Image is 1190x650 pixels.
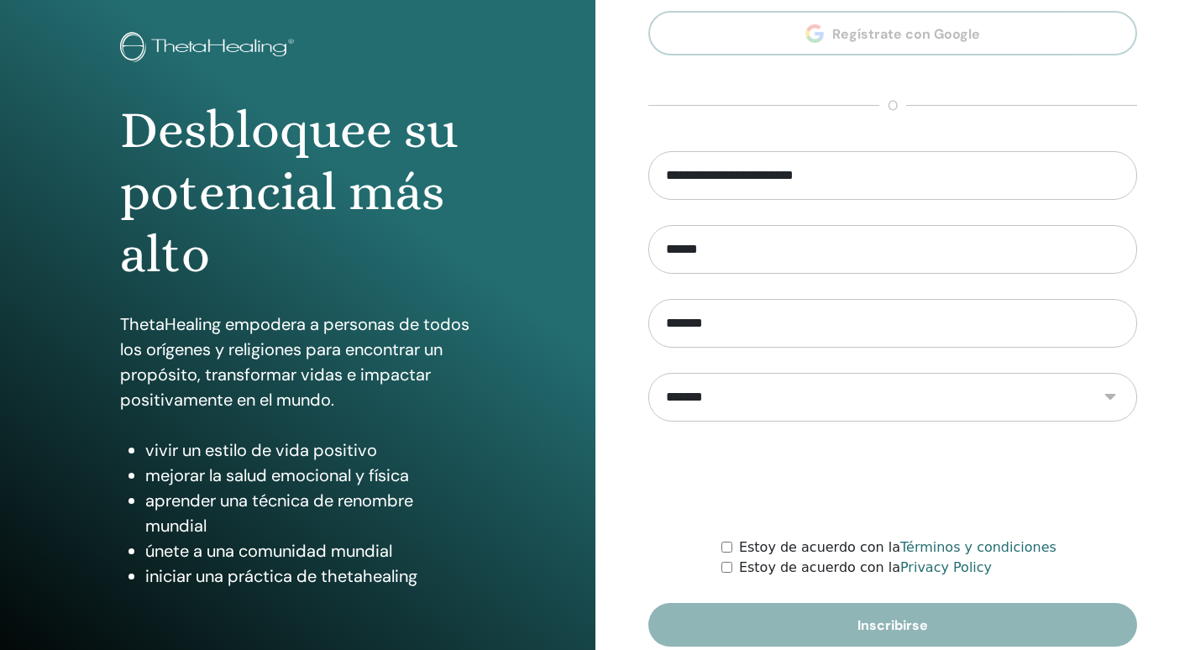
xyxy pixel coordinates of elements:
li: mejorar la salud emocional y física [145,463,474,488]
h1: Desbloquee su potencial más alto [120,99,474,286]
li: únete a una comunidad mundial [145,538,474,564]
li: vivir un estilo de vida positivo [145,438,474,463]
li: aprender una técnica de renombre mundial [145,488,474,538]
a: Privacy Policy [900,559,992,575]
a: Términos y condiciones [900,539,1056,555]
label: Estoy de acuerdo con la [739,537,1056,558]
label: Estoy de acuerdo con la [739,558,992,578]
iframe: reCAPTCHA [765,447,1020,512]
p: ThetaHealing empodera a personas de todos los orígenes y religiones para encontrar un propósito, ... [120,312,474,412]
span: o [879,96,906,116]
li: iniciar una práctica de thetahealing [145,564,474,589]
